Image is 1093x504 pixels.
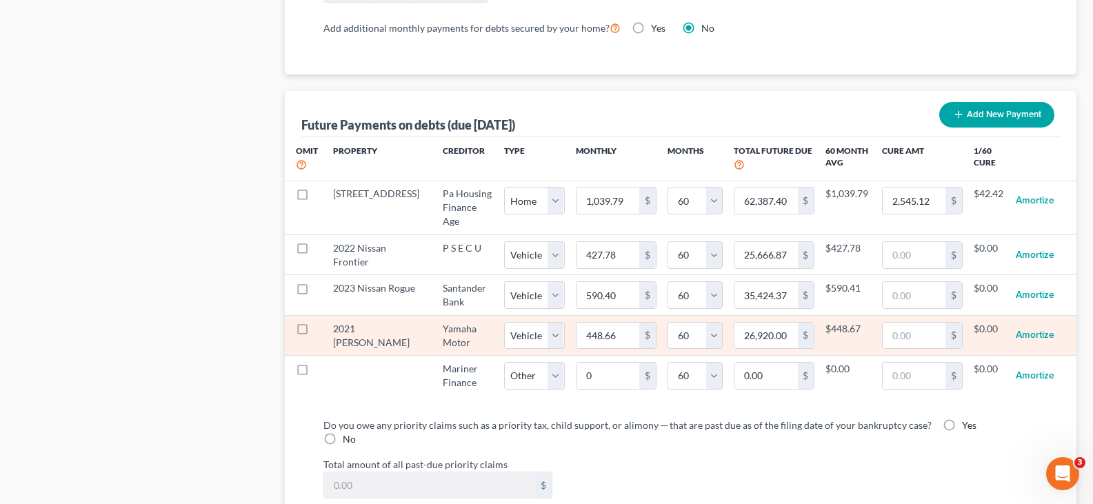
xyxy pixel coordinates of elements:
span: Yes [651,22,665,34]
input: 0.00 [883,188,946,214]
input: 0.00 [883,363,946,389]
td: $590.41 [825,275,870,315]
div: $ [798,242,814,268]
div: $ [798,323,814,349]
td: Santander Bank [432,275,504,315]
div: $ [639,242,656,268]
button: Amortize [1016,281,1054,309]
th: 1/60 Cure [974,137,1005,181]
input: 0.00 [576,363,640,389]
span: Yes [962,419,976,431]
div: $ [535,472,552,498]
div: $ [639,282,656,308]
td: $427.78 [825,235,870,275]
div: $ [639,363,656,389]
td: $42.42 [974,181,1005,234]
input: 0.00 [734,242,798,268]
div: $ [639,188,656,214]
input: 0.00 [883,242,946,268]
iframe: Intercom live chat [1046,457,1079,490]
td: $0.00 [974,315,1005,355]
th: 60 Month Avg [825,137,870,181]
div: $ [798,188,814,214]
th: Type [504,137,565,181]
td: $0.00 [974,275,1005,315]
div: $ [798,282,814,308]
button: Amortize [1016,362,1054,390]
div: $ [945,323,962,349]
th: Monthly [565,137,668,181]
button: Amortize [1016,187,1054,214]
th: Omit [285,137,321,181]
label: Total amount of all past-due priority claims [317,457,1045,472]
th: Months [668,137,723,181]
input: 0.00 [576,188,640,214]
input: 0.00 [576,282,640,308]
td: 2022 Nissan Frontier [322,235,432,275]
td: 2023 Nissan Rogue [322,275,432,315]
td: P S E C U [432,235,504,275]
label: Do you owe any priority claims such as a priority tax, child support, or alimony ─ that are past ... [323,418,932,432]
th: Creditor [432,137,504,181]
input: 0.00 [883,323,946,349]
span: No [343,433,356,445]
td: $0.00 [974,235,1005,275]
td: Mariner Finance [432,356,504,396]
td: Pa Housing Finance Age [432,181,504,234]
div: $ [639,323,656,349]
td: $1,039.79 [825,181,870,234]
input: 0.00 [883,282,946,308]
div: $ [945,282,962,308]
input: 0.00 [734,363,798,389]
input: 0.00 [734,282,798,308]
th: Property [322,137,432,181]
button: Amortize [1016,322,1054,350]
span: No [701,22,714,34]
td: Yamaha Motor [432,315,504,355]
input: 0.00 [324,472,535,498]
div: $ [945,188,962,214]
input: 0.00 [576,242,640,268]
input: 0.00 [576,323,640,349]
td: [STREET_ADDRESS] [322,181,432,234]
div: $ [945,242,962,268]
input: 0.00 [734,188,798,214]
button: Amortize [1016,241,1054,269]
td: $0.00 [974,356,1005,396]
div: $ [945,363,962,389]
div: Future Payments on debts (due [DATE]) [301,117,515,133]
th: Total Future Due [723,137,825,181]
th: Cure Amt [871,137,974,181]
td: $0.00 [825,356,870,396]
div: $ [798,363,814,389]
td: 2021 [PERSON_NAME] [322,315,432,355]
td: $448.67 [825,315,870,355]
label: Add additional monthly payments for debts secured by your home? [323,19,621,36]
input: 0.00 [734,323,798,349]
button: Add New Payment [939,102,1054,128]
span: 3 [1074,457,1085,468]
